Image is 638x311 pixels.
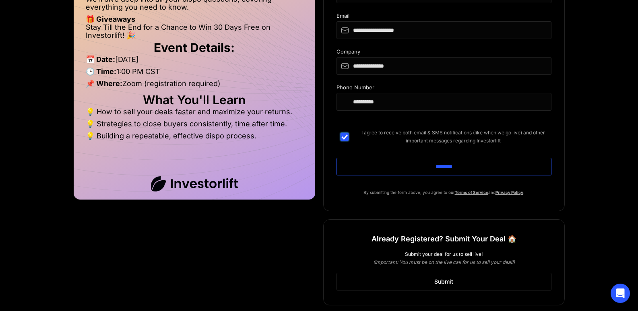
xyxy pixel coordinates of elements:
em: (Important: You must be on the live call for us to sell your deal!) [373,259,515,265]
h1: Already Registered? Submit Your Deal 🏠 [372,232,516,246]
li: [DATE] [86,56,303,68]
a: Terms of Service [455,190,488,195]
a: Submit [337,273,551,290]
li: Zoom (registration required) [86,80,303,92]
h2: What You'll Learn [86,96,303,104]
div: Phone Number [337,84,551,93]
div: Email [337,13,551,21]
strong: 📅 Date: [86,55,115,64]
li: 1:00 PM CST [86,68,303,80]
li: 💡 Strategies to close buyers consistently, time after time. [86,120,303,132]
li: 💡 How to sell your deals faster and maximize your returns. [86,108,303,120]
li: 💡 Building a repeatable, effective dispo process. [86,132,303,140]
li: Stay Till the End for a Chance to Win 30 Days Free on Investorlift! 🎉 [86,23,303,39]
div: Open Intercom Messenger [611,284,630,303]
strong: 🎁 Giveaways [86,15,135,23]
strong: Event Details: [154,40,235,55]
strong: 📌 Where: [86,79,122,88]
strong: 🕒 Time: [86,67,116,76]
div: Company [337,49,551,57]
span: I agree to receive both email & SMS notifications (like when we go live) and other important mess... [355,129,551,145]
div: Submit your deal for us to sell live! [337,250,551,258]
a: Privacy Policy [496,190,523,195]
p: By submitting the form above, you agree to our and . [337,188,551,196]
